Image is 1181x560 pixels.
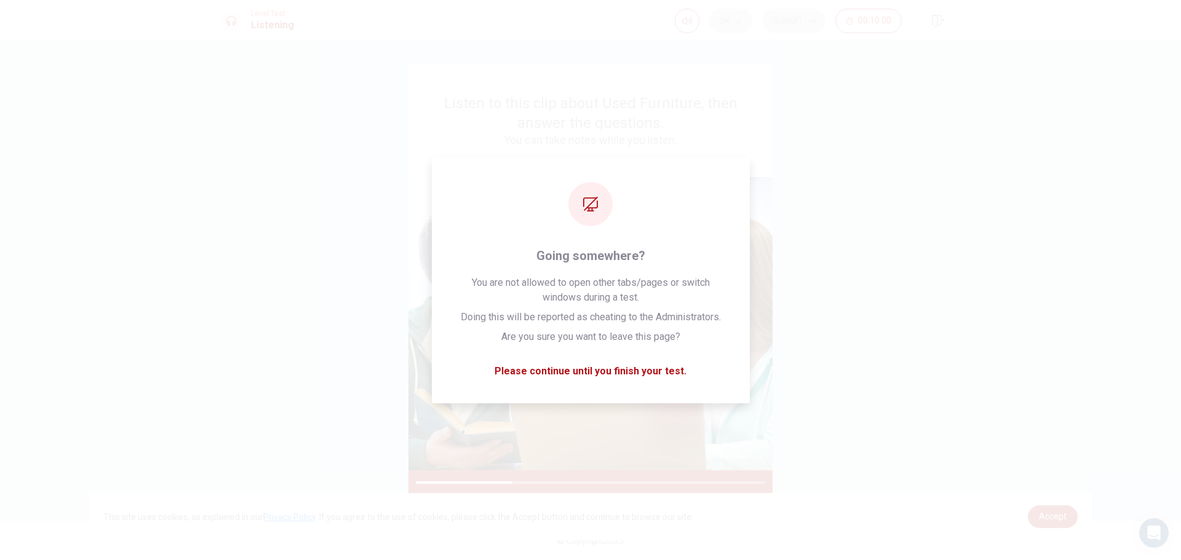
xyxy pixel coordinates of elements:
[263,512,316,522] a: Privacy Policy
[408,177,773,470] img: passage image
[89,493,1092,540] div: cookieconsent
[438,93,743,148] div: Listen to this clip about Used Furniture, then answer the questions.
[858,16,891,26] span: 00:10:00
[1139,518,1169,548] div: Open Intercom Messenger
[251,18,294,33] h1: Listening
[835,9,902,33] button: 00:10:00
[557,536,624,546] span: © Copyright 2025
[1039,511,1067,521] span: Accept
[251,9,294,18] span: Level Test
[103,512,693,522] span: This site uses cookies, as explained in our . If you agree to the use of cookies, please click th...
[438,133,743,148] h4: You can take notes while you listen.
[1028,505,1078,528] a: dismiss cookie message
